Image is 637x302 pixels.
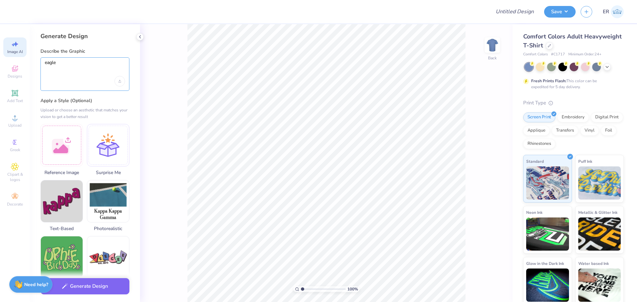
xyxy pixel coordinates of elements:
span: Upload [8,123,22,128]
img: 60s & 70s [41,236,83,278]
div: Screen Print [523,112,555,122]
img: Water based Ink [578,269,621,302]
img: Glow in the Dark Ink [526,269,569,302]
span: Decorate [7,202,23,207]
span: ER [603,8,609,16]
label: Describe the Graphic [40,48,129,55]
strong: Fresh Prints Flash: [531,78,566,84]
img: Photorealistic [87,180,129,222]
img: 80s & 90s [87,236,129,278]
span: Clipart & logos [3,172,27,182]
label: Apply a Style (Optional) [40,97,129,104]
textarea: eagle [45,60,125,76]
span: Comfort Colors [523,52,548,57]
div: Embroidery [557,112,589,122]
button: Generate Design [40,278,129,294]
input: Untitled Design [490,5,539,18]
div: Digital Print [591,112,623,122]
div: This color can be expedited for 5 day delivery. [531,78,613,90]
span: Standard [526,158,544,165]
span: Surprise Me [87,169,129,176]
span: Water based Ink [578,260,609,267]
span: Minimum Order: 24 + [568,52,602,57]
span: Puff Ink [578,158,592,165]
span: Reference Image [40,169,83,176]
span: Glow in the Dark Ink [526,260,564,267]
img: Text-Based [41,180,83,222]
div: Print Type [523,99,624,107]
div: Upload or choose an aesthetic that matches your vision to get a better result [40,107,129,120]
div: Upload image [114,76,125,87]
strong: Need help? [24,281,48,288]
button: Save [544,6,576,18]
div: Foil [601,126,616,136]
img: Standard [526,166,569,200]
span: 100 % [347,286,358,292]
div: Transfers [552,126,578,136]
span: Greek [10,147,20,152]
img: Puff Ink [578,166,621,200]
div: Vinyl [580,126,599,136]
div: Generate Design [40,32,129,40]
a: ER [603,5,624,18]
img: Elijah Roquero [611,5,624,18]
span: Image AI [7,49,23,54]
img: Back [486,38,499,52]
span: Comfort Colors Adult Heavyweight T-Shirt [523,32,622,49]
span: Metallic & Glitter Ink [578,209,617,216]
span: Designs [8,74,22,79]
img: Neon Ink [526,217,569,251]
span: Photorealistic [87,225,129,232]
span: Add Text [7,98,23,103]
span: Text-Based [40,225,83,232]
span: Neon Ink [526,209,542,216]
span: # C1717 [551,52,565,57]
div: Back [488,55,497,61]
div: Rhinestones [523,139,555,149]
div: Applique [523,126,550,136]
img: Metallic & Glitter Ink [578,217,621,251]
